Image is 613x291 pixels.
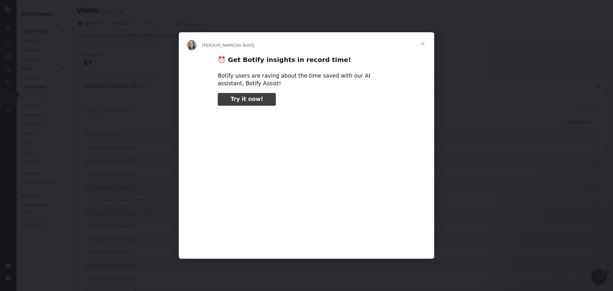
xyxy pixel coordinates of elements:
[186,40,197,50] img: Profile image for Colleen
[218,56,395,67] h2: ⏰ Get Botify insights in record time!
[236,43,255,48] span: de Botify
[218,93,276,106] a: Try it now!
[202,43,236,48] span: [PERSON_NAME]
[173,111,440,244] video: Regarder la vidéo
[231,96,263,102] span: Try it now!
[218,72,395,88] div: Botify users are raving about the time saved with our AI assistant, Botify Assist!
[411,32,434,55] span: Fermer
